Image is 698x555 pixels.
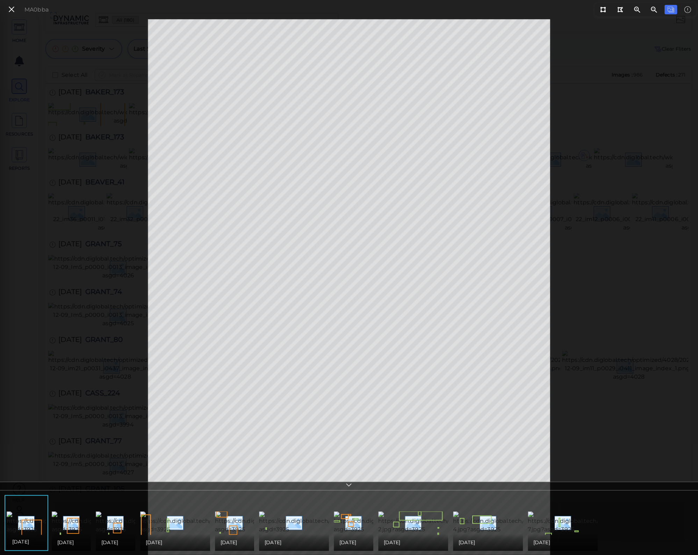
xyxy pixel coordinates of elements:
img: https://cdn.diglobal.tech/width210/3925/1000001896.jpg?asgd=3925 [52,511,213,534]
img: https://cdn.diglobal.tech/width210/3925/20250726_112736.jpg?asgd=3925 [215,511,390,534]
span: [DATE] [12,538,29,546]
div: MA0bba [24,6,49,14]
img: https://cdn.diglobal.tech/width210/3925/displayfile-4.jpg?asgd=3925 [453,511,597,534]
img: https://cdn.diglobal.tech/width210/3925/1000001895.jpg?asgd=3925 [7,511,168,534]
img: https://cdn.diglobal.tech/width210/3925/displayfile-2.jpg?asgd=3925 [378,511,522,534]
span: [DATE] [146,538,163,547]
span: [DATE] [101,538,118,547]
span: [DATE] [265,538,281,547]
span: [DATE] [221,538,237,547]
span: [DATE] [384,538,401,547]
img: https://cdn.diglobal.tech/width210/3925/displayfile-7.jpg?asgd=3925 [528,511,671,534]
img: https://cdn.diglobal.tech/width210/3925/1000001894.jpg?asgd=3925 [96,511,258,534]
iframe: Chat [668,524,693,550]
span: [DATE] [57,538,74,547]
img: https://cdn.diglobal.tech/width210/3925/20250726_112955.jpg?asgd=3925 [334,511,509,534]
span: [DATE] [459,538,475,547]
img: https://cdn.diglobal.tech/width210/3925/1000001893.jpg?asgd=3925 [140,511,301,534]
span: [DATE] [339,538,356,547]
span: [DATE] [533,538,550,547]
img: https://cdn.diglobal.tech/width210/3925/20250726_112618.jpg?asgd=3925 [259,511,433,534]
